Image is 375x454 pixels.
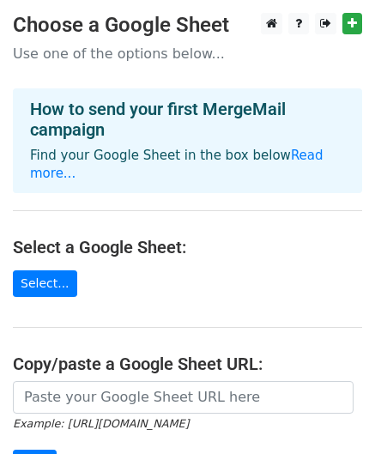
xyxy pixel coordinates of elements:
[13,237,362,257] h4: Select a Google Sheet:
[30,99,345,140] h4: How to send your first MergeMail campaign
[30,148,324,181] a: Read more...
[13,381,354,414] input: Paste your Google Sheet URL here
[13,417,189,430] small: Example: [URL][DOMAIN_NAME]
[13,45,362,63] p: Use one of the options below...
[13,13,362,38] h3: Choose a Google Sheet
[13,270,77,297] a: Select...
[13,354,362,374] h4: Copy/paste a Google Sheet URL:
[30,147,345,183] p: Find your Google Sheet in the box below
